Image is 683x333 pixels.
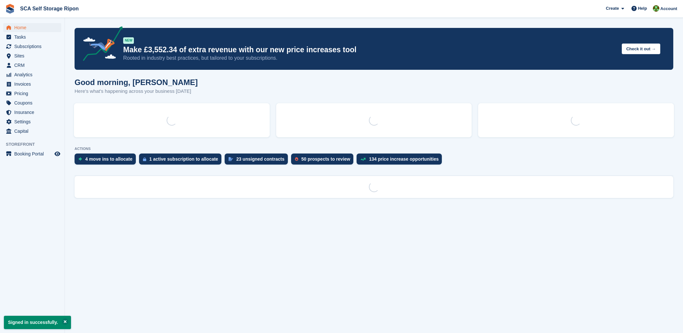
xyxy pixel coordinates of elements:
[3,23,61,32] a: menu
[660,6,677,12] span: Account
[3,89,61,98] a: menu
[3,70,61,79] a: menu
[622,43,660,54] button: Check it out →
[291,154,357,168] a: 50 prospects to review
[229,157,233,161] img: contract_signature_icon-13c848040528278c33f63329250d36e43548de30e8caae1d1a13099fd9432cc5.svg
[301,156,350,162] div: 50 prospects to review
[143,157,146,161] img: active_subscription_to_allocate_icon-d502201f5373d7db506a760aba3b589e785aa758c864c3986d89f69b8ff3...
[14,51,53,60] span: Sites
[3,108,61,117] a: menu
[14,89,53,98] span: Pricing
[3,32,61,42] a: menu
[3,149,61,158] a: menu
[14,61,53,70] span: CRM
[123,55,617,62] p: Rooted in industry best practices, but tailored to your subscriptions.
[3,51,61,60] a: menu
[75,154,139,168] a: 4 move ins to allocate
[78,157,82,161] img: move_ins_to_allocate_icon-fdf77a2bb77ea45bf5b3d319d69a93e2d87916cf1d5bf7949dd705db3b84f3ca.svg
[653,5,659,12] img: Kelly Neesham
[357,154,445,168] a: 134 price increase opportunities
[149,156,218,162] div: 1 active subscription to allocate
[53,150,61,158] a: Preview store
[18,3,81,14] a: SCA Self Storage Ripon
[123,37,134,44] div: NEW
[638,5,647,12] span: Help
[3,61,61,70] a: menu
[139,154,225,168] a: 1 active subscription to allocate
[75,78,198,87] h1: Good morning, [PERSON_NAME]
[14,117,53,126] span: Settings
[85,156,133,162] div: 4 move ins to allocate
[4,316,71,329] p: Signed in successfully.
[123,45,617,55] p: Make £3,552.34 of extra revenue with our new price increases tool
[77,26,123,63] img: price-adjustments-announcement-icon-8257ccfd72463d97f412b2fc003d46551f7dbcb40ab6d574587a9cd5c0d94...
[14,80,53,89] span: Invoices
[75,88,198,95] p: Here's what's happening across your business [DATE]
[295,157,298,161] img: prospect-51fa495bee0391a8d652442698ab0144808aea92771e9ea1ae160a38d050c398.svg
[606,5,619,12] span: Create
[6,141,65,148] span: Storefront
[14,42,53,51] span: Subscriptions
[3,117,61,126] a: menu
[3,127,61,136] a: menu
[3,80,61,89] a: menu
[14,98,53,107] span: Coupons
[14,127,53,136] span: Capital
[225,154,291,168] a: 23 unsigned contracts
[3,42,61,51] a: menu
[14,70,53,79] span: Analytics
[14,149,53,158] span: Booking Portal
[369,156,439,162] div: 134 price increase opportunities
[14,108,53,117] span: Insurance
[5,4,15,14] img: stora-icon-8386f47178a22dfd0bd8f6a31ec36ba5ce8667c1dd55bd0f319d3a0aa187defe.svg
[236,156,285,162] div: 23 unsigned contracts
[360,158,366,161] img: price_increase_opportunities-93ffe204e8149a01c8c9dc8f82e8f89637d9d84a8eef4429ea346261dce0b2c0.svg
[75,147,673,151] p: ACTIONS
[14,32,53,42] span: Tasks
[3,98,61,107] a: menu
[14,23,53,32] span: Home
